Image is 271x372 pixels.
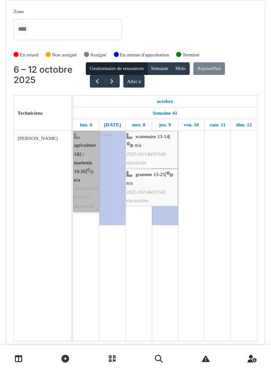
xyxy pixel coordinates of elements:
input: Tous [17,23,26,36]
a: 11 octobre 2025 [207,119,228,130]
label: Non assigné [52,51,77,59]
a: 8 octobre 2025 [130,119,147,130]
a: 6 octobre 2025 [154,96,175,107]
a: 6 octobre 2025 [78,119,94,130]
span: 2025/10/146/07545 [126,189,166,195]
button: Aujourd'hui [193,62,225,75]
a: 12 octobre 2025 [234,119,254,130]
span: electricitée [126,198,149,203]
button: Précédent [90,75,105,88]
a: 9 octobre 2025 [157,119,173,130]
div: | [126,170,177,205]
a: Semaine 41 [150,107,179,119]
span: Cours [99,132,112,137]
a: 10 octobre 2025 [182,119,201,130]
label: Terminé [182,51,199,59]
span: Techniciens [18,110,43,116]
label: En retard [20,51,38,59]
label: En attente d'approbation [120,51,169,59]
button: Aller à [123,75,145,88]
label: Assigné [90,51,107,59]
label: Zone [14,8,24,15]
span: n/a [126,180,133,186]
h2: 6 – 12 octobre 2025 [14,65,86,86]
span: scutenaire 13-14 [135,134,169,139]
a: 7 octobre 2025 [102,119,123,130]
span: electricité [126,160,146,165]
button: Mois [172,62,190,75]
span: gramme 13-25 [135,172,165,177]
button: Semaine [147,62,172,75]
button: Gestionnaire de ressources [86,62,147,75]
span: 2025/10/146/07640 [126,151,166,157]
button: Suivant [104,75,119,88]
div: | [126,132,177,167]
span: n/a [135,142,141,148]
span: [PERSON_NAME] [18,135,58,141]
